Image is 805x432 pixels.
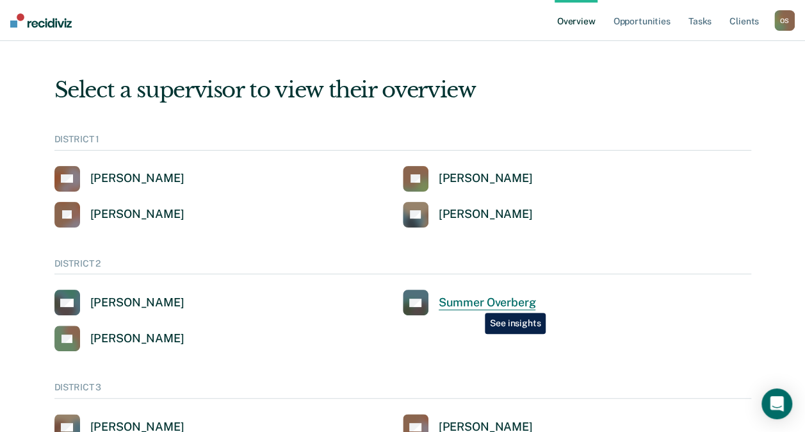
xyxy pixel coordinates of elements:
[54,326,184,351] a: [PERSON_NAME]
[90,207,184,222] div: [PERSON_NAME]
[439,295,536,310] div: Summer Overberg
[403,166,533,192] a: [PERSON_NAME]
[54,382,751,399] div: DISTRICT 3
[10,13,72,28] img: Recidiviz
[54,202,184,228] a: [PERSON_NAME]
[54,166,184,192] a: [PERSON_NAME]
[774,10,795,31] button: OS
[90,295,184,310] div: [PERSON_NAME]
[403,290,536,315] a: Summer Overberg
[90,331,184,346] div: [PERSON_NAME]
[774,10,795,31] div: O S
[439,171,533,186] div: [PERSON_NAME]
[54,134,751,151] div: DISTRICT 1
[761,388,792,419] div: Open Intercom Messenger
[90,171,184,186] div: [PERSON_NAME]
[439,207,533,222] div: [PERSON_NAME]
[54,77,751,103] div: Select a supervisor to view their overview
[54,258,751,275] div: DISTRICT 2
[54,290,184,315] a: [PERSON_NAME]
[403,202,533,228] a: [PERSON_NAME]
